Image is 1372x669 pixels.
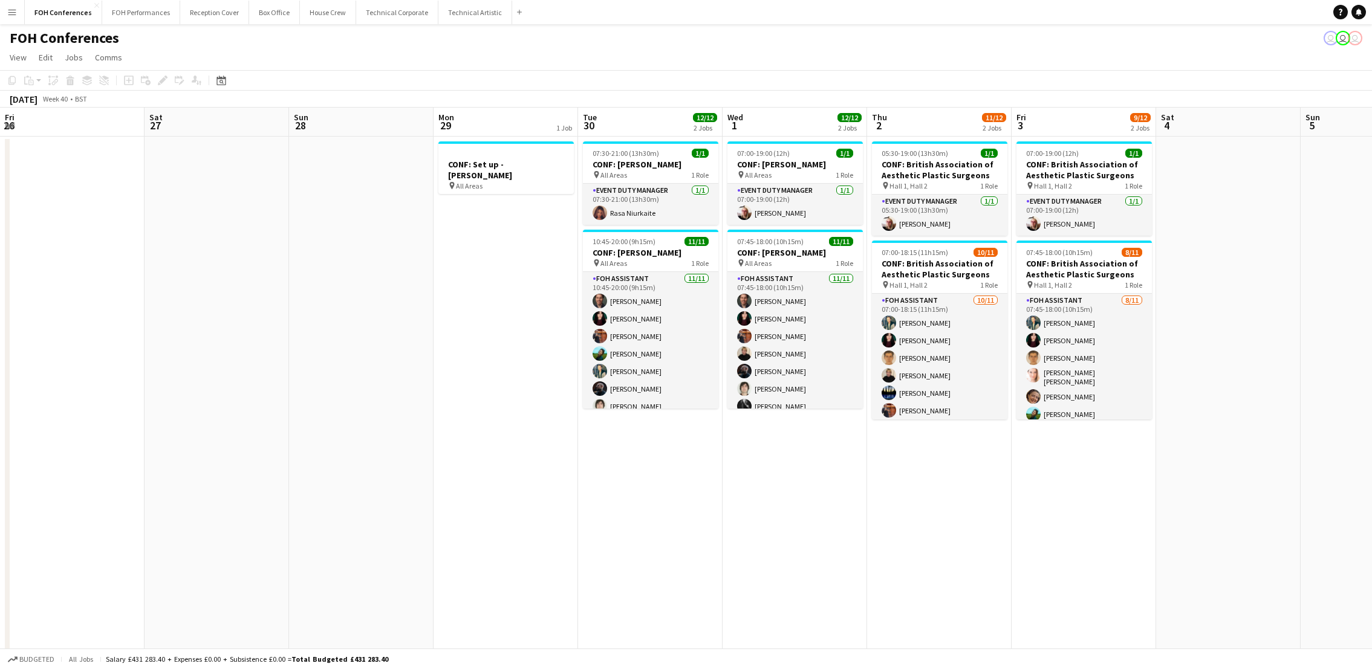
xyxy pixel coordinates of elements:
[438,112,454,123] span: Mon
[438,141,574,194] app-job-card: CONF: Set up - [PERSON_NAME] All Areas
[870,118,887,132] span: 2
[67,654,96,664] span: All jobs
[1026,149,1079,158] span: 07:00-19:00 (12h)
[1159,118,1174,132] span: 4
[1122,248,1142,257] span: 8/11
[600,170,627,179] span: All Areas
[1131,123,1150,132] div: 2 Jobs
[980,181,998,190] span: 1 Role
[5,112,15,123] span: Fri
[872,141,1007,236] div: 05:30-19:00 (13h30m)1/1CONF: British Association of Aesthetic Plastic Surgeons Hall 1, Hall 21 Ro...
[727,230,863,409] app-job-card: 07:45-18:00 (10h15m)11/11CONF: [PERSON_NAME] All Areas1 RoleFOH Assistant11/1107:45-18:00 (10h15m...
[872,241,1007,419] app-job-card: 07:00-18:15 (11h15m)10/11CONF: British Association of Aesthetic Plastic Surgeons Hall 1, Hall 21 ...
[872,258,1007,280] h3: CONF: British Association of Aesthetic Plastic Surgeons
[1026,248,1093,257] span: 07:45-18:00 (10h15m)
[583,272,718,488] app-card-role: FOH Assistant11/1110:45-20:00 (9h15m)[PERSON_NAME][PERSON_NAME][PERSON_NAME][PERSON_NAME][PERSON_...
[1125,149,1142,158] span: 1/1
[872,159,1007,181] h3: CONF: British Association of Aesthetic Plastic Surgeons
[180,1,249,24] button: Reception Cover
[1305,112,1320,123] span: Sun
[1016,241,1152,419] app-job-card: 07:45-18:00 (10h15m)8/11CONF: British Association of Aesthetic Plastic Surgeons Hall 1, Hall 21 R...
[727,112,743,123] span: Wed
[1130,113,1151,122] span: 9/12
[556,123,572,132] div: 1 Job
[727,141,863,225] div: 07:00-19:00 (12h)1/1CONF: [PERSON_NAME] All Areas1 RoleEvent Duty Manager1/107:00-19:00 (12h)[PER...
[356,1,438,24] button: Technical Corporate
[692,149,709,158] span: 1/1
[148,118,163,132] span: 27
[1348,31,1362,45] app-user-avatar: Visitor Services
[583,112,597,123] span: Tue
[294,112,308,123] span: Sun
[456,181,483,190] span: All Areas
[1016,294,1152,514] app-card-role: FOH Assistant8/1107:45-18:00 (10h15m)[PERSON_NAME][PERSON_NAME][PERSON_NAME][PERSON_NAME] [PERSON...
[836,170,853,179] span: 1 Role
[291,654,388,664] span: Total Budgeted £431 283.40
[1016,112,1026,123] span: Fri
[65,52,83,63] span: Jobs
[583,141,718,225] div: 07:30-21:00 (13h30m)1/1CONF: [PERSON_NAME] All Areas1 RoleEvent Duty Manager1/107:30-21:00 (13h30...
[437,118,454,132] span: 29
[39,52,53,63] span: Edit
[149,112,163,123] span: Sat
[6,653,56,666] button: Budgeted
[249,1,300,24] button: Box Office
[691,170,709,179] span: 1 Role
[889,181,928,190] span: Hall 1, Hall 2
[90,50,127,65] a: Comms
[694,123,717,132] div: 2 Jobs
[583,230,718,409] app-job-card: 10:45-20:00 (9h15m)11/11CONF: [PERSON_NAME] All Areas1 RoleFOH Assistant11/1110:45-20:00 (9h15m)[...
[583,247,718,258] h3: CONF: [PERSON_NAME]
[1015,118,1026,132] span: 3
[95,52,122,63] span: Comms
[10,29,119,47] h1: FOH Conferences
[583,159,718,170] h3: CONF: [PERSON_NAME]
[1016,141,1152,236] app-job-card: 07:00-19:00 (12h)1/1CONF: British Association of Aesthetic Plastic Surgeons Hall 1, Hall 21 RoleE...
[838,123,861,132] div: 2 Jobs
[34,50,57,65] a: Edit
[727,184,863,225] app-card-role: Event Duty Manager1/107:00-19:00 (12h)[PERSON_NAME]
[19,655,54,664] span: Budgeted
[593,237,655,246] span: 10:45-20:00 (9h15m)
[981,149,998,158] span: 1/1
[1016,258,1152,280] h3: CONF: British Association of Aesthetic Plastic Surgeons
[102,1,180,24] button: FOH Performances
[25,1,102,24] button: FOH Conferences
[727,159,863,170] h3: CONF: [PERSON_NAME]
[60,50,88,65] a: Jobs
[727,247,863,258] h3: CONF: [PERSON_NAME]
[438,159,574,181] h3: CONF: Set up - [PERSON_NAME]
[292,118,308,132] span: 28
[1034,280,1072,289] span: Hall 1, Hall 2
[300,1,356,24] button: House Crew
[829,237,853,246] span: 11/11
[889,280,928,289] span: Hall 1, Hall 2
[1034,181,1072,190] span: Hall 1, Hall 2
[980,280,998,289] span: 1 Role
[581,118,597,132] span: 30
[1016,159,1152,181] h3: CONF: British Association of Aesthetic Plastic Surgeons
[684,237,709,246] span: 11/11
[882,149,948,158] span: 05:30-19:00 (13h30m)
[726,118,743,132] span: 1
[727,272,863,488] app-card-role: FOH Assistant11/1107:45-18:00 (10h15m)[PERSON_NAME][PERSON_NAME][PERSON_NAME][PERSON_NAME][PERSON...
[593,149,659,158] span: 07:30-21:00 (13h30m)
[983,123,1006,132] div: 2 Jobs
[737,149,790,158] span: 07:00-19:00 (12h)
[836,149,853,158] span: 1/1
[1125,280,1142,289] span: 1 Role
[600,259,627,268] span: All Areas
[5,50,31,65] a: View
[75,94,87,103] div: BST
[106,654,388,664] div: Salary £431 283.40 + Expenses £0.00 + Subsistence £0.00 =
[1336,31,1350,45] app-user-avatar: Visitor Services
[745,259,772,268] span: All Areas
[1324,31,1338,45] app-user-avatar: Visitor Services
[691,259,709,268] span: 1 Role
[583,184,718,225] app-card-role: Event Duty Manager1/107:30-21:00 (13h30m)Rasa Niurkaite
[872,195,1007,236] app-card-role: Event Duty Manager1/105:30-19:00 (13h30m)[PERSON_NAME]
[1016,195,1152,236] app-card-role: Event Duty Manager1/107:00-19:00 (12h)[PERSON_NAME]
[745,170,772,179] span: All Areas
